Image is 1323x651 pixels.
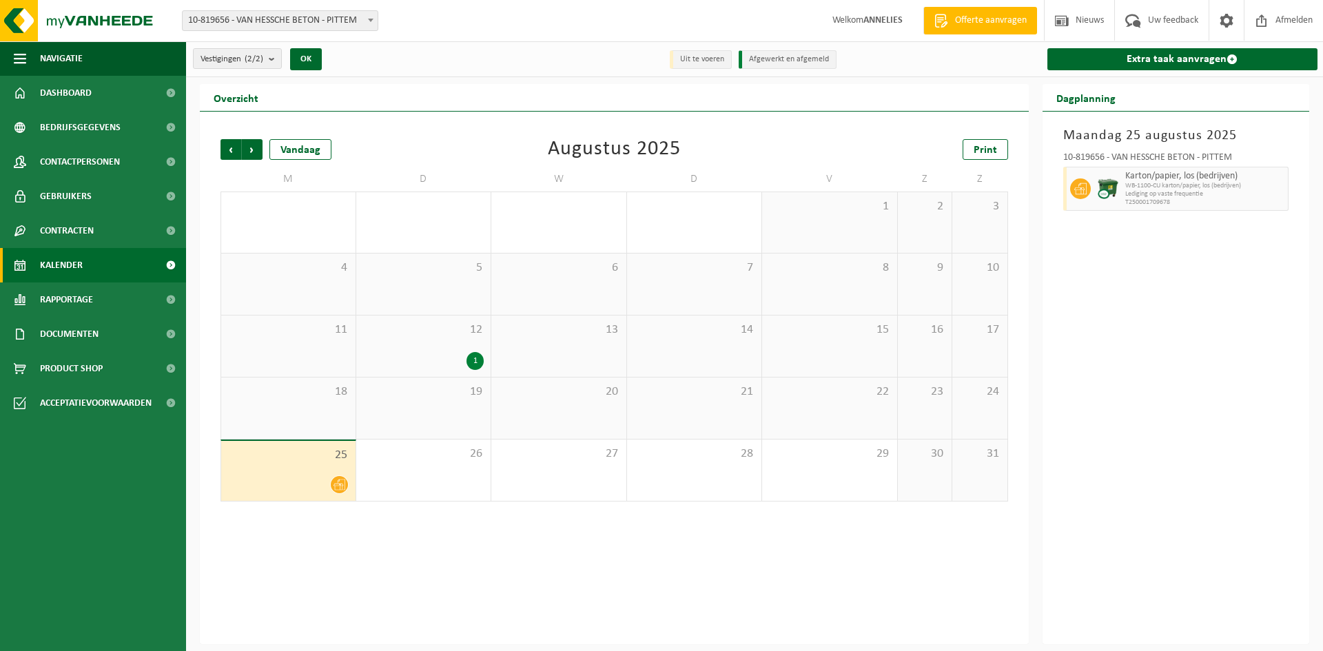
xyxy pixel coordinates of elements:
span: Gebruikers [40,179,92,214]
span: Documenten [40,317,99,351]
div: Vandaag [269,139,331,160]
a: Print [963,139,1008,160]
td: Z [898,167,953,192]
span: Volgende [242,139,263,160]
span: Vestigingen [201,49,263,70]
span: 9 [905,260,945,276]
span: 20 [498,384,619,400]
td: W [491,167,627,192]
span: 15 [769,322,890,338]
span: 10 [959,260,1000,276]
span: 30 [905,446,945,462]
span: Kalender [40,248,83,282]
span: 7 [634,260,755,276]
span: 26 [363,446,484,462]
td: Z [952,167,1007,192]
span: 1 [769,199,890,214]
h2: Overzicht [200,84,272,111]
span: 16 [905,322,945,338]
span: Vorige [220,139,241,160]
span: 12 [363,322,484,338]
span: Print [974,145,997,156]
span: 6 [498,260,619,276]
button: OK [290,48,322,70]
td: D [356,167,492,192]
span: Acceptatievoorwaarden [40,386,152,420]
span: 5 [363,260,484,276]
span: 10-819656 - VAN HESSCHE BETON - PITTEM [183,11,378,30]
td: M [220,167,356,192]
div: 10-819656 - VAN HESSCHE BETON - PITTEM [1063,153,1289,167]
span: 19 [363,384,484,400]
span: 14 [634,322,755,338]
count: (2/2) [245,54,263,63]
span: Dashboard [40,76,92,110]
span: 21 [634,384,755,400]
span: Karton/papier, los (bedrijven) [1125,171,1285,182]
td: D [627,167,763,192]
span: 11 [228,322,349,338]
h2: Dagplanning [1043,84,1129,111]
span: Bedrijfsgegevens [40,110,121,145]
li: Uit te voeren [670,50,732,69]
img: WB-1100-CU [1098,178,1118,199]
span: 3 [959,199,1000,214]
span: Offerte aanvragen [952,14,1030,28]
a: Offerte aanvragen [923,7,1037,34]
span: 31 [959,446,1000,462]
span: T250001709678 [1125,198,1285,207]
span: 22 [769,384,890,400]
span: 29 [769,446,890,462]
span: 10-819656 - VAN HESSCHE BETON - PITTEM [182,10,378,31]
td: V [762,167,898,192]
div: 1 [466,352,484,370]
span: Product Shop [40,351,103,386]
span: 8 [769,260,890,276]
span: 25 [228,448,349,463]
span: Lediging op vaste frequentie [1125,190,1285,198]
span: 13 [498,322,619,338]
span: 28 [634,446,755,462]
h3: Maandag 25 augustus 2025 [1063,125,1289,146]
button: Vestigingen(2/2) [193,48,282,69]
span: 24 [959,384,1000,400]
a: Extra taak aanvragen [1047,48,1318,70]
span: 4 [228,260,349,276]
span: Navigatie [40,41,83,76]
span: 23 [905,384,945,400]
span: Contracten [40,214,94,248]
span: 18 [228,384,349,400]
span: WB-1100-CU karton/papier, los (bedrijven) [1125,182,1285,190]
span: Contactpersonen [40,145,120,179]
li: Afgewerkt en afgemeld [739,50,837,69]
strong: ANNELIES [863,15,903,25]
div: Augustus 2025 [548,139,681,160]
span: 27 [498,446,619,462]
span: Rapportage [40,282,93,317]
span: 17 [959,322,1000,338]
span: 2 [905,199,945,214]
